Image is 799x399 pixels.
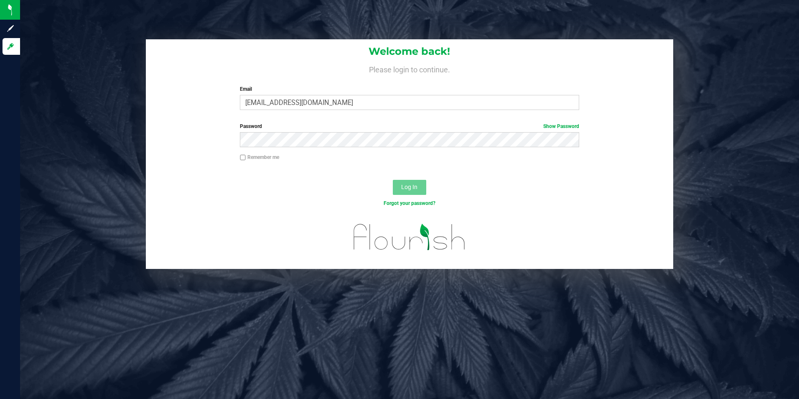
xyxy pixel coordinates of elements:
[240,153,279,161] label: Remember me
[146,64,674,74] h4: Please login to continue.
[6,42,15,51] inline-svg: Log in
[344,216,476,258] img: flourish_logo.svg
[401,184,417,190] span: Log In
[240,155,246,161] input: Remember me
[146,46,674,57] h1: Welcome back!
[240,123,262,129] span: Password
[543,123,579,129] a: Show Password
[240,85,579,93] label: Email
[393,180,426,195] button: Log In
[6,24,15,33] inline-svg: Sign up
[384,200,435,206] a: Forgot your password?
